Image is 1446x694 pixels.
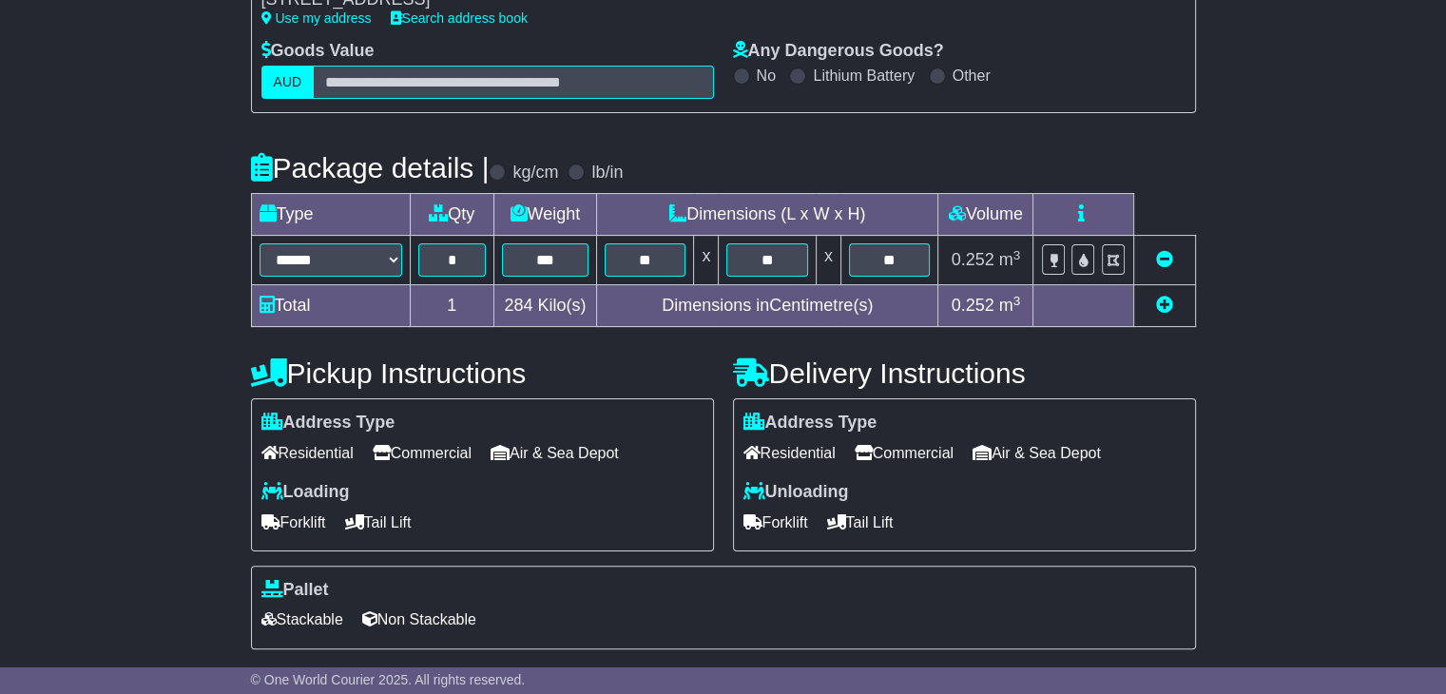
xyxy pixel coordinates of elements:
[999,250,1021,269] span: m
[410,285,493,327] td: 1
[816,236,840,285] td: x
[743,482,849,503] label: Unloading
[261,413,395,434] label: Address Type
[493,194,596,236] td: Weight
[373,438,472,468] span: Commercial
[757,67,776,85] label: No
[491,438,619,468] span: Air & Sea Depot
[261,438,354,468] span: Residential
[733,357,1196,389] h4: Delivery Instructions
[391,10,528,26] a: Search address book
[261,66,315,99] label: AUD
[596,285,937,327] td: Dimensions in Centimetre(s)
[694,236,719,285] td: x
[813,67,915,85] label: Lithium Battery
[855,438,954,468] span: Commercial
[251,152,490,183] h4: Package details |
[261,605,343,634] span: Stackable
[1013,248,1021,262] sup: 3
[952,296,994,315] span: 0.252
[953,67,991,85] label: Other
[261,482,350,503] label: Loading
[591,163,623,183] label: lb/in
[1156,296,1173,315] a: Add new item
[1156,250,1173,269] a: Remove this item
[1013,294,1021,308] sup: 3
[504,296,532,315] span: 284
[743,438,836,468] span: Residential
[261,508,326,537] span: Forklift
[999,296,1021,315] span: m
[261,580,329,601] label: Pallet
[410,194,493,236] td: Qty
[345,508,412,537] span: Tail Lift
[743,508,808,537] span: Forklift
[261,10,372,26] a: Use my address
[251,285,410,327] td: Total
[973,438,1101,468] span: Air & Sea Depot
[261,41,375,62] label: Goods Value
[251,672,526,687] span: © One World Courier 2025. All rights reserved.
[952,250,994,269] span: 0.252
[362,605,476,634] span: Non Stackable
[827,508,894,537] span: Tail Lift
[743,413,877,434] label: Address Type
[512,163,558,183] label: kg/cm
[938,194,1033,236] td: Volume
[493,285,596,327] td: Kilo(s)
[251,194,410,236] td: Type
[733,41,944,62] label: Any Dangerous Goods?
[251,357,714,389] h4: Pickup Instructions
[596,194,937,236] td: Dimensions (L x W x H)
